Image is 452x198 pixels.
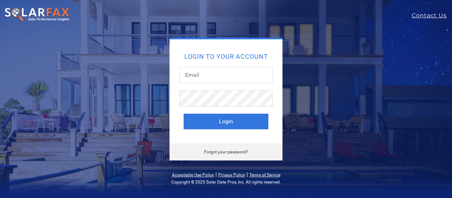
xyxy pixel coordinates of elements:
[249,172,280,177] a: Terms of Service
[184,114,268,129] button: Login
[246,171,248,178] span: |
[172,172,214,177] a: Acceptable Use Policy
[412,11,452,20] a: Contact Us
[179,67,273,83] input: Email
[4,7,71,22] img: SolarFax
[218,172,245,177] a: Privacy Policy
[184,53,268,60] h2: Login to your account
[215,171,217,178] span: |
[204,149,248,154] a: Forgot your password?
